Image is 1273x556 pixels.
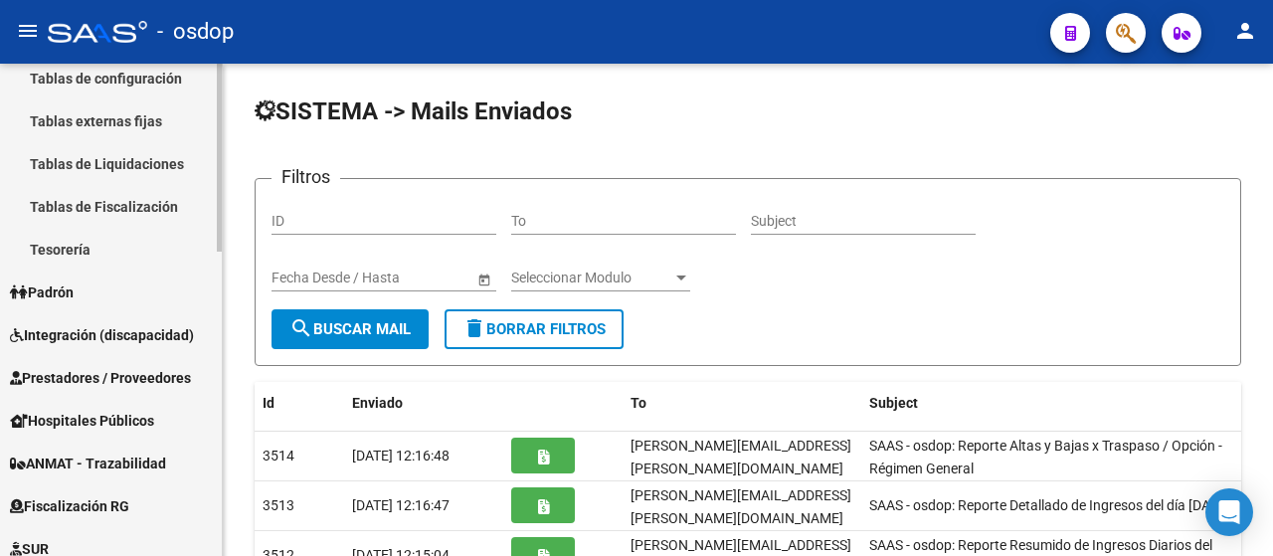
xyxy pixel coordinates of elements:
span: ana.garriz@osdop.org.ar [631,438,851,476]
span: ANMAT - Trazabilidad [10,453,166,474]
datatable-header-cell: Subject [861,382,1241,425]
input: Fecha inicio [272,270,344,286]
mat-icon: menu [16,19,40,43]
mat-icon: search [289,316,313,340]
span: To [631,395,646,411]
span: Id [263,395,274,411]
button: Buscar Mail [272,309,429,349]
mat-icon: person [1233,19,1257,43]
span: SAAS - osdop: Reporte Detallado de Ingresos del día 09/09/2025 [869,497,1229,513]
span: [DATE] 12:16:48 [352,448,450,463]
span: 3514 [263,448,294,463]
span: Borrar Filtros [462,320,606,338]
span: - osdop [157,10,234,54]
mat-icon: delete [462,316,486,340]
h3: Filtros [272,163,340,191]
button: Borrar Filtros [445,309,624,349]
datatable-header-cell: Id [255,382,344,425]
span: Enviado [352,395,403,411]
span: ana.garriz@osdop.org.ar [631,487,851,526]
span: SISTEMA -> Mails Enviados [255,97,572,125]
span: Fiscalización RG [10,495,129,517]
datatable-header-cell: Enviado [344,382,503,425]
span: Seleccionar Modulo [511,270,672,286]
input: Fecha fin [361,270,458,286]
span: 3513 [263,497,294,513]
span: Prestadores / Proveedores [10,367,191,389]
datatable-header-cell: To [623,382,861,425]
span: Hospitales Públicos [10,410,154,432]
div: Open Intercom Messenger [1205,488,1253,536]
span: Padrón [10,281,74,303]
span: SAAS - osdop: Reporte Altas y Bajas x Traspaso / Opción - Régimen General [869,438,1222,476]
span: Buscar Mail [289,320,411,338]
span: [DATE] 12:16:47 [352,497,450,513]
span: Subject [869,395,918,411]
button: Open calendar [473,269,494,289]
span: Integración (discapacidad) [10,324,194,346]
